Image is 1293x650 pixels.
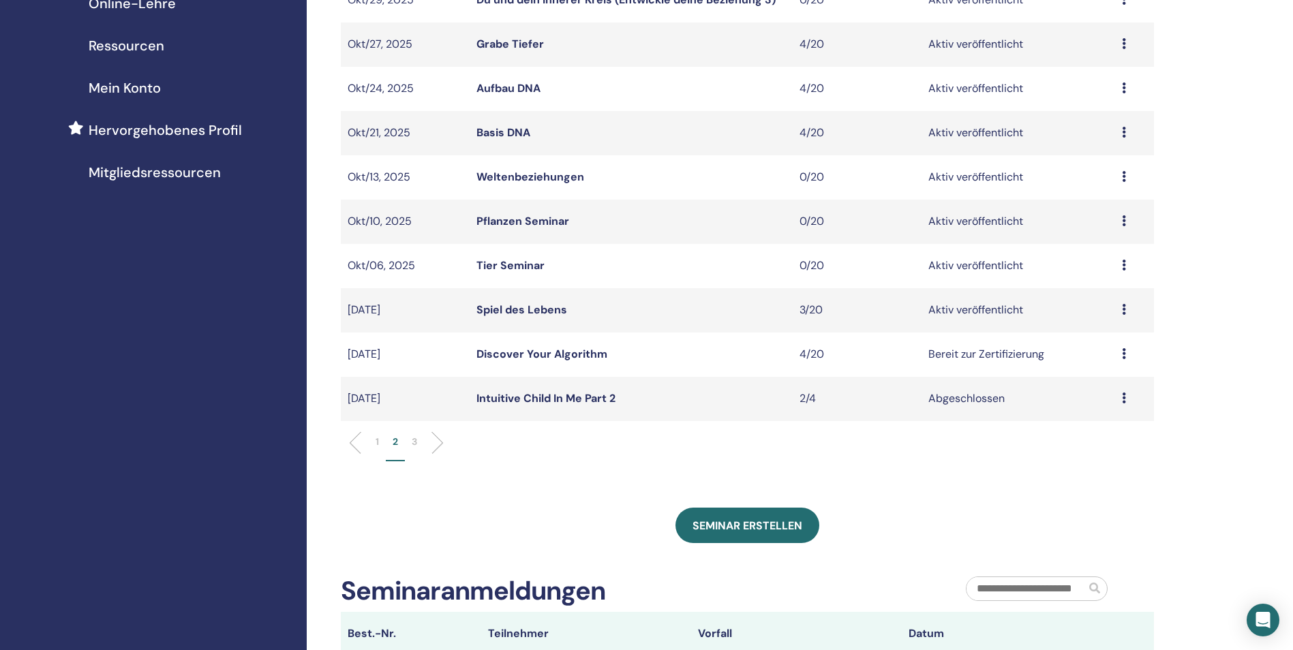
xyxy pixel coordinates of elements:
td: Aktiv veröffentlicht [922,288,1115,332]
td: 0/20 [793,200,922,244]
td: Aktiv veröffentlicht [922,22,1115,67]
span: Ressourcen [89,35,164,56]
a: Intuitive Child In Me Part 2 [476,391,615,405]
td: Aktiv veröffentlicht [922,244,1115,288]
td: 0/20 [793,155,922,200]
td: Aktiv veröffentlicht [922,111,1115,155]
span: Mein Konto [89,78,161,98]
td: Aktiv veröffentlicht [922,67,1115,111]
a: Weltenbeziehungen [476,170,584,184]
td: Okt/27, 2025 [341,22,470,67]
span: Seminar erstellen [693,519,802,533]
a: Pflanzen Seminar [476,214,569,228]
td: 4/20 [793,111,922,155]
td: 4/20 [793,67,922,111]
td: [DATE] [341,288,470,332]
a: Seminar erstellen [675,508,819,543]
td: 4/20 [793,22,922,67]
a: Discover Your Algorithm [476,347,607,361]
td: Okt/24, 2025 [341,67,470,111]
h2: Seminaranmeldungen [341,576,605,607]
a: Basis DNA [476,125,530,140]
p: 3 [412,435,417,449]
a: Grabe Tiefer [476,37,544,51]
span: Mitgliedsressourcen [89,162,221,183]
a: Aufbau DNA [476,81,541,95]
td: [DATE] [341,332,470,377]
span: Hervorgehobenes Profil [89,120,242,140]
td: 0/20 [793,244,922,288]
td: Okt/21, 2025 [341,111,470,155]
div: Open Intercom Messenger [1247,604,1279,636]
td: Aktiv veröffentlicht [922,200,1115,244]
p: 1 [376,435,379,449]
td: 4/20 [793,332,922,377]
td: Bereit zur Zertifizierung [922,332,1115,377]
a: Spiel des Lebens [476,303,567,317]
td: [DATE] [341,377,470,421]
td: Okt/06, 2025 [341,244,470,288]
td: Aktiv veröffentlicht [922,155,1115,200]
td: Okt/10, 2025 [341,200,470,244]
p: 2 [393,435,398,449]
td: Okt/13, 2025 [341,155,470,200]
td: 3/20 [793,288,922,332]
td: Abgeschlossen [922,377,1115,421]
td: 2/4 [793,377,922,421]
a: Tier Seminar [476,258,545,273]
